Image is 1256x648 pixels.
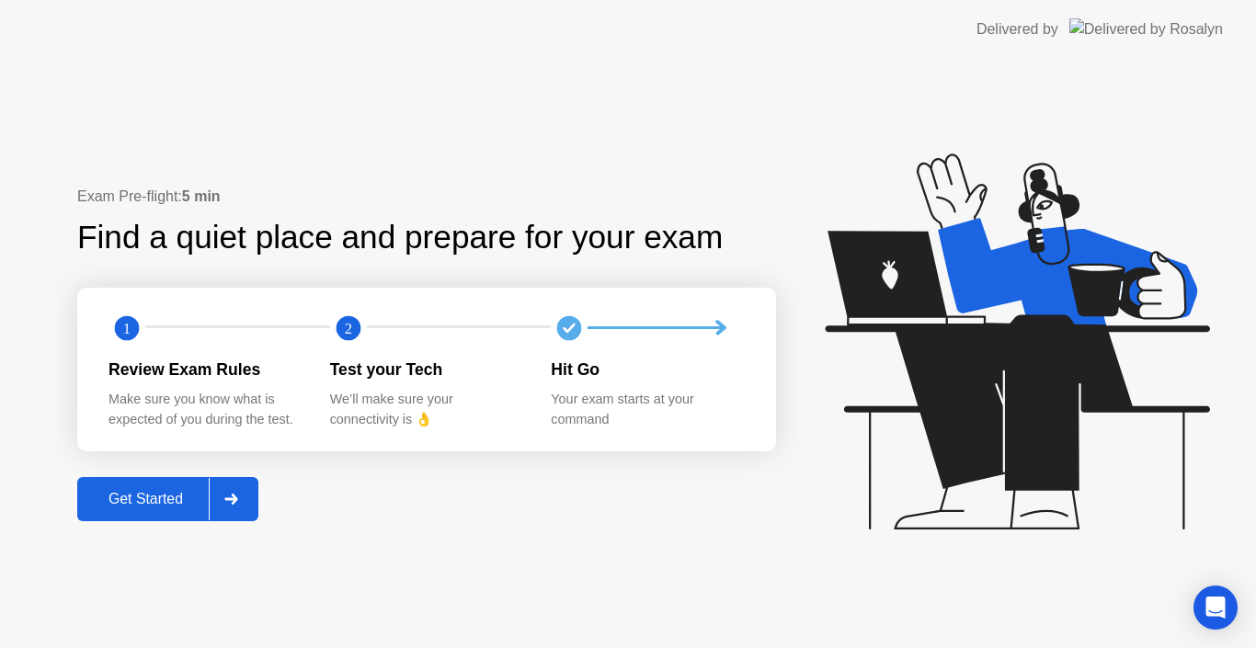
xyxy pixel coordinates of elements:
[1193,585,1238,630] div: Open Intercom Messenger
[108,390,301,429] div: Make sure you know what is expected of you during the test.
[77,186,776,208] div: Exam Pre-flight:
[330,390,522,429] div: We’ll make sure your connectivity is 👌
[77,213,725,262] div: Find a quiet place and prepare for your exam
[182,188,221,204] b: 5 min
[551,390,743,429] div: Your exam starts at your command
[1069,18,1223,40] img: Delivered by Rosalyn
[77,477,258,521] button: Get Started
[551,358,743,381] div: Hit Go
[976,18,1058,40] div: Delivered by
[345,319,352,336] text: 2
[123,319,131,336] text: 1
[83,491,209,507] div: Get Started
[108,358,301,381] div: Review Exam Rules
[330,358,522,381] div: Test your Tech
